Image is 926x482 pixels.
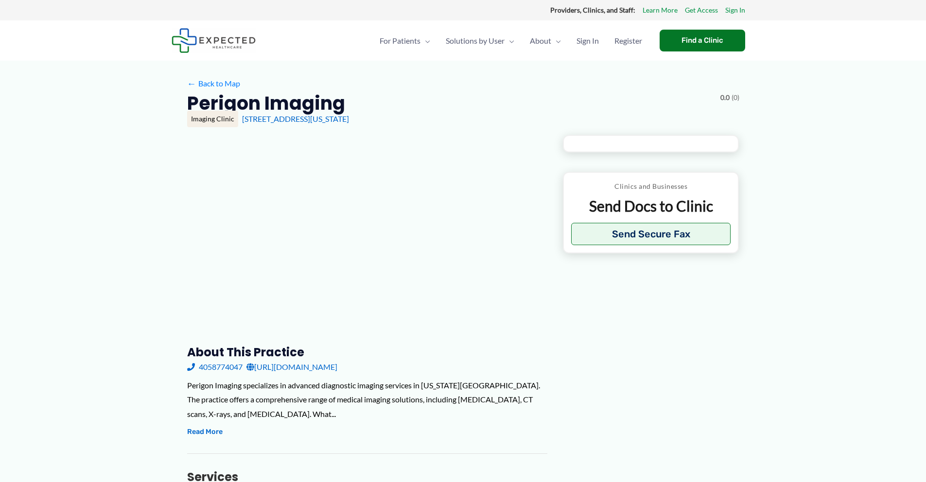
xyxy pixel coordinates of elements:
[372,24,650,58] nav: Primary Site Navigation
[187,79,196,88] span: ←
[172,28,256,53] img: Expected Healthcare Logo - side, dark font, small
[720,91,730,104] span: 0.0
[569,24,607,58] a: Sign In
[725,4,745,17] a: Sign In
[643,4,678,17] a: Learn More
[187,378,547,421] div: Perigon Imaging specializes in advanced diagnostic imaging services in [US_STATE][GEOGRAPHIC_DATA...
[522,24,569,58] a: AboutMenu Toggle
[420,24,430,58] span: Menu Toggle
[571,223,731,245] button: Send Secure Fax
[614,24,642,58] span: Register
[550,6,635,14] strong: Providers, Clinics, and Staff:
[242,114,349,123] a: [STREET_ADDRESS][US_STATE]
[607,24,650,58] a: Register
[446,24,505,58] span: Solutions by User
[732,91,739,104] span: (0)
[187,76,240,91] a: ←Back to Map
[571,180,731,193] p: Clinics and Businesses
[187,345,547,360] h3: About this practice
[530,24,551,58] span: About
[380,24,420,58] span: For Patients
[187,426,223,438] button: Read More
[660,30,745,51] a: Find a Clinic
[685,4,718,17] a: Get Access
[372,24,438,58] a: For PatientsMenu Toggle
[571,197,731,216] p: Send Docs to Clinic
[187,111,238,127] div: Imaging Clinic
[187,91,345,115] h2: Perigon Imaging
[187,360,243,374] a: 4058774047
[551,24,561,58] span: Menu Toggle
[577,24,599,58] span: Sign In
[505,24,514,58] span: Menu Toggle
[246,360,337,374] a: [URL][DOMAIN_NAME]
[438,24,522,58] a: Solutions by UserMenu Toggle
